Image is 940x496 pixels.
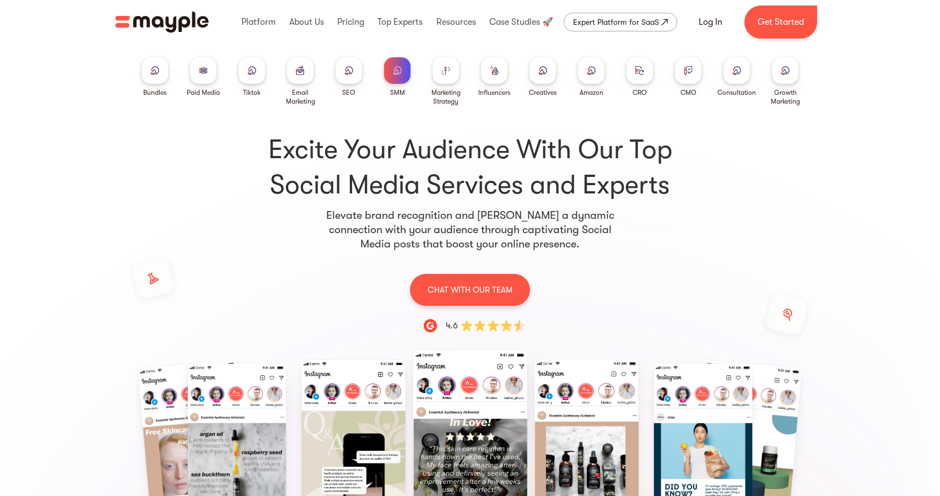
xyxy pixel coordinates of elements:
div: Consultation [717,88,756,97]
a: SMM [384,57,410,97]
a: Amazon [578,57,604,97]
a: CHAT WITH OUR TEAM [410,273,530,306]
div: Top Experts [375,4,425,40]
div: CMO [680,88,696,97]
div: 4.6 [446,319,458,332]
a: CRO [626,57,653,97]
div: Amazon [580,88,603,97]
a: Consultation [717,57,756,97]
p: CHAT WITH OUR TEAM [428,283,512,297]
div: Email Marketing [280,88,320,106]
div: Influencers [478,88,510,97]
a: Get Started [744,6,817,39]
div: CRO [633,88,647,97]
a: Marketing Strategy [426,57,466,106]
div: Growth Marketing [765,88,805,106]
a: SEO [336,57,362,97]
a: CMO [675,57,701,97]
div: Bundles [143,88,166,97]
div: SEO [342,88,355,97]
a: Expert Platform for SaaS [564,13,677,31]
div: Creatives [529,88,557,97]
img: Mayple logo [115,12,209,33]
a: home [115,12,209,33]
div: Paid Media [187,88,220,97]
a: Log In [685,9,736,35]
a: Bundles [142,57,168,97]
div: Expert Platform for SaaS [573,15,659,29]
a: Email Marketing [280,57,320,106]
div: SMM [390,88,405,97]
a: Influencers [478,57,510,97]
div: About Us [287,4,327,40]
p: Elevate brand recognition and [PERSON_NAME] a dynamic connection with your audience through capti... [325,208,615,251]
div: Platform [239,4,278,40]
a: Growth Marketing [765,57,805,106]
h1: Excite Your Audience With Our Top Social Media Services and Experts [135,132,805,203]
a: Creatives [529,57,557,97]
a: Tiktok [239,57,265,97]
div: Resources [434,4,479,40]
div: Pricing [334,4,367,40]
a: Paid Media [187,57,220,97]
div: Marketing Strategy [426,88,466,106]
div: Tiktok [243,88,261,97]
